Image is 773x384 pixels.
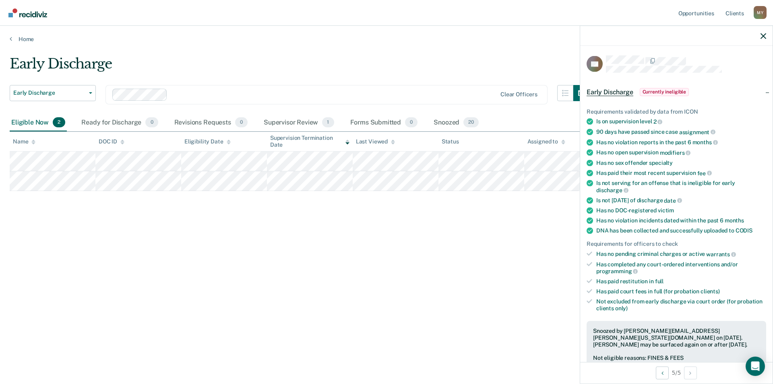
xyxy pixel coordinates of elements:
[593,355,760,361] div: Not eligible reasons: FINES & FEES
[80,114,159,132] div: Ready for Discharge
[442,138,459,145] div: Status
[596,268,638,274] span: programming
[596,187,628,193] span: discharge
[653,118,663,125] span: 2
[658,207,674,214] span: victim
[10,56,589,79] div: Early Discharge
[580,79,773,105] div: Early DischargeCurrently ineligible
[322,117,334,128] span: 1
[596,288,766,295] div: Has paid court fees in full (for probation
[656,366,669,379] button: Previous Opportunity
[173,114,249,132] div: Revisions Requests
[527,138,565,145] div: Assigned to
[746,357,765,376] div: Open Intercom Messenger
[596,278,766,285] div: Has paid restitution in
[587,241,766,247] div: Requirements for officers to check
[235,117,248,128] span: 0
[660,149,691,156] span: modifiers
[697,170,712,176] span: fee
[649,159,673,166] span: specialty
[145,117,158,128] span: 0
[655,278,663,284] span: full
[615,305,628,311] span: only)
[262,114,336,132] div: Supervisor Review
[10,35,763,43] a: Home
[99,138,124,145] div: DOC ID
[270,135,349,148] div: Supervision Termination Date
[596,169,766,176] div: Has paid their most recent supervision
[13,89,86,96] span: Early Discharge
[684,366,697,379] button: Next Opportunity
[596,118,766,125] div: Is on supervision level
[53,117,65,128] span: 2
[13,138,35,145] div: Name
[596,159,766,166] div: Has no sex offender
[596,217,766,224] div: Has no violation incidents dated within the past 6
[356,138,395,145] div: Last Viewed
[596,261,766,274] div: Has completed any court-ordered interventions and/or
[754,6,767,19] button: Profile dropdown button
[596,197,766,204] div: Is not [DATE] of discharge
[701,288,720,294] span: clients)
[736,227,752,234] span: CODIS
[432,114,480,132] div: Snoozed
[692,139,718,145] span: months
[580,362,773,383] div: 5 / 5
[593,328,760,348] div: Snoozed by [PERSON_NAME][EMAIL_ADDRESS][PERSON_NAME][US_STATE][DOMAIN_NAME] on [DATE]. [PERSON_NA...
[640,88,689,96] span: Currently ineligible
[664,197,682,203] span: date
[596,298,766,311] div: Not excluded from early discharge via court order (for probation clients
[754,6,767,19] div: M Y
[725,217,744,224] span: months
[679,129,715,135] span: assignment
[349,114,420,132] div: Forms Submitted
[596,180,766,193] div: Is not serving for an offense that is ineligible for early
[596,251,766,258] div: Has no pending criminal charges or active
[587,88,633,96] span: Early Discharge
[596,207,766,214] div: Has no DOC-registered
[596,139,766,146] div: Has no violation reports in the past 6
[10,114,67,132] div: Eligible Now
[500,91,537,98] div: Clear officers
[596,128,766,135] div: 90 days have passed since case
[587,108,766,115] div: Requirements validated by data from ICON
[463,117,479,128] span: 20
[706,251,736,257] span: warrants
[184,138,231,145] div: Eligibility Date
[8,8,47,17] img: Recidiviz
[405,117,418,128] span: 0
[596,149,766,156] div: Has no open supervision
[596,227,766,234] div: DNA has been collected and successfully uploaded to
